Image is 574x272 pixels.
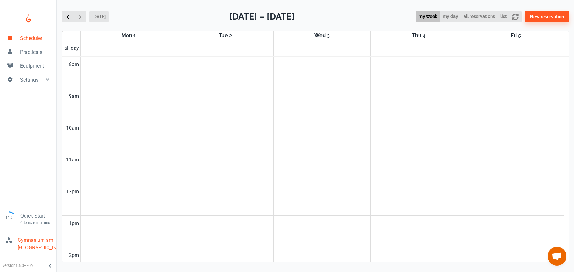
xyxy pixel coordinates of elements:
[525,11,569,22] button: New reservation
[68,247,80,263] div: 2pm
[509,11,521,23] button: refresh
[65,120,80,136] div: 10am
[74,11,86,23] button: Next week
[65,184,80,200] div: 12pm
[68,216,80,231] div: 1pm
[68,88,80,104] div: 9am
[498,11,509,23] button: list
[63,44,80,52] span: all-day
[440,11,461,23] button: my day
[313,31,331,40] a: September 3, 2025
[416,11,440,23] button: my week
[509,31,522,40] a: September 5, 2025
[411,31,427,40] a: September 4, 2025
[548,247,566,266] a: Chat öffnen
[62,11,74,23] button: Previous week
[217,31,233,40] a: September 2, 2025
[229,10,295,23] h2: [DATE] – [DATE]
[89,11,109,22] button: [DATE]
[68,57,80,72] div: 8am
[65,152,80,168] div: 11am
[461,11,498,23] button: all reservations
[120,31,137,40] a: September 1, 2025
